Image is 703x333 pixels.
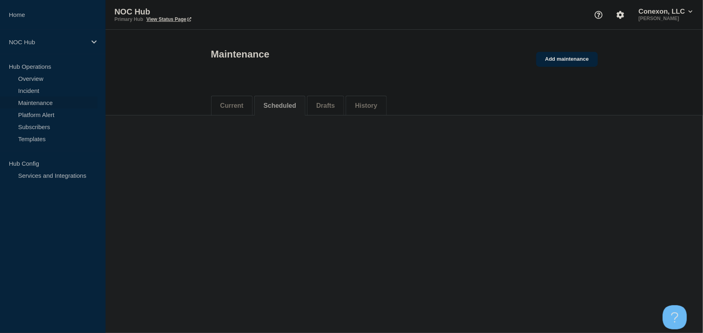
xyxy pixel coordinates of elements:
button: Current [220,102,244,109]
button: Conexon, LLC [637,8,694,16]
a: Add maintenance [536,52,597,67]
p: NOC Hub [114,7,276,16]
p: Primary Hub [114,16,143,22]
button: Drafts [316,102,335,109]
h1: Maintenance [211,49,270,60]
a: View Status Page [146,16,191,22]
button: History [355,102,377,109]
iframe: Help Scout Beacon - Open [663,305,687,329]
p: [PERSON_NAME] [637,16,694,21]
button: Scheduled [263,102,296,109]
button: Support [590,6,607,23]
p: NOC Hub [9,39,86,45]
button: Account settings [612,6,629,23]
